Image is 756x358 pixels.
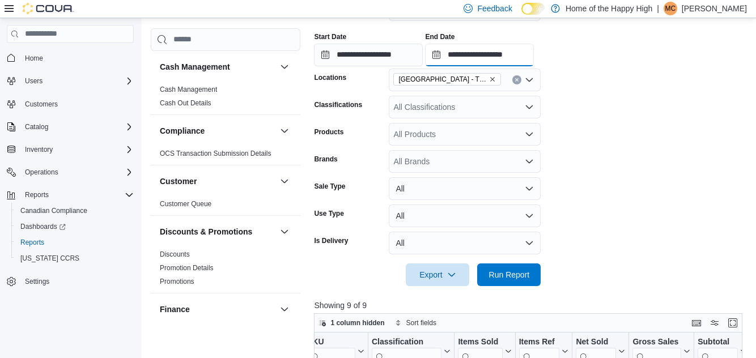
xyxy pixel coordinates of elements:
[20,120,134,134] span: Catalog
[160,226,252,237] h3: Discounts & Promotions
[698,336,738,347] div: Subtotal
[20,206,87,215] span: Canadian Compliance
[20,97,134,111] span: Customers
[665,2,676,15] span: MC
[160,277,194,286] span: Promotions
[20,52,48,65] a: Home
[25,277,49,286] span: Settings
[160,61,275,73] button: Cash Management
[20,165,63,179] button: Operations
[16,252,134,265] span: Washington CCRS
[160,125,205,137] h3: Compliance
[425,32,455,41] label: End Date
[23,3,74,14] img: Cova
[20,254,79,263] span: [US_STATE] CCRS
[278,60,291,74] button: Cash Management
[690,316,703,330] button: Keyboard shortcuts
[160,304,190,315] h3: Finance
[151,83,300,114] div: Cash Management
[20,74,134,88] span: Users
[160,176,275,187] button: Customer
[314,236,348,245] label: Is Delivery
[413,263,462,286] span: Export
[160,250,190,259] span: Discounts
[314,32,346,41] label: Start Date
[314,155,337,164] label: Brands
[16,220,70,233] a: Dashboards
[314,127,343,137] label: Products
[2,273,138,289] button: Settings
[160,99,211,108] span: Cash Out Details
[489,76,496,83] button: Remove Winnipeg - The Shed District - Fire & Flower from selection in this group
[566,2,652,15] p: Home of the Happy High
[20,143,57,156] button: Inventory
[525,157,534,166] button: Open list of options
[278,225,291,238] button: Discounts & Promotions
[2,142,138,157] button: Inventory
[393,73,501,86] span: Winnipeg - The Shed District - Fire & Flower
[160,99,211,107] a: Cash Out Details
[314,73,346,82] label: Locations
[458,336,503,347] div: Items Sold
[160,149,271,158] span: OCS Transaction Submission Details
[406,263,469,286] button: Export
[25,168,58,177] span: Operations
[278,174,291,188] button: Customer
[398,74,487,85] span: [GEOGRAPHIC_DATA] - The Shed District - Fire & Flower
[160,150,271,157] a: OCS Transaction Submission Details
[25,100,58,109] span: Customers
[151,248,300,293] div: Discounts & Promotions
[20,143,134,156] span: Inventory
[20,120,53,134] button: Catalog
[16,236,134,249] span: Reports
[525,75,534,84] button: Open list of options
[657,2,659,15] p: |
[708,316,721,330] button: Display options
[314,100,362,109] label: Classifications
[25,145,53,154] span: Inventory
[20,188,134,202] span: Reports
[682,2,747,15] p: [PERSON_NAME]
[160,125,275,137] button: Compliance
[25,54,43,63] span: Home
[20,222,66,231] span: Dashboards
[576,336,617,347] div: Net Sold
[20,74,47,88] button: Users
[525,103,534,112] button: Open list of options
[2,164,138,180] button: Operations
[11,219,138,235] a: Dashboards
[20,238,44,247] span: Reports
[519,336,560,347] div: Items Ref
[25,190,49,199] span: Reports
[16,236,49,249] a: Reports
[278,124,291,138] button: Compliance
[664,2,677,15] div: Matthew Cracknell
[489,269,530,280] span: Run Report
[477,263,541,286] button: Run Report
[25,76,43,86] span: Users
[389,204,541,227] button: All
[160,86,217,93] a: Cash Management
[151,147,300,165] div: Compliance
[314,300,747,311] p: Showing 9 of 9
[25,122,48,131] span: Catalog
[2,187,138,203] button: Reports
[390,316,441,330] button: Sort fields
[16,204,92,218] a: Canadian Compliance
[314,209,343,218] label: Use Type
[521,3,545,15] input: Dark Mode
[307,336,355,347] div: SKU
[278,302,291,316] button: Finance
[16,220,134,233] span: Dashboards
[633,336,682,347] div: Gross Sales
[160,85,217,94] span: Cash Management
[525,130,534,139] button: Open list of options
[160,250,190,258] a: Discounts
[389,177,541,200] button: All
[11,235,138,250] button: Reports
[314,182,345,191] label: Sale Type
[11,203,138,219] button: Canadian Compliance
[372,336,441,347] div: Classification
[160,200,211,208] a: Customer Queue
